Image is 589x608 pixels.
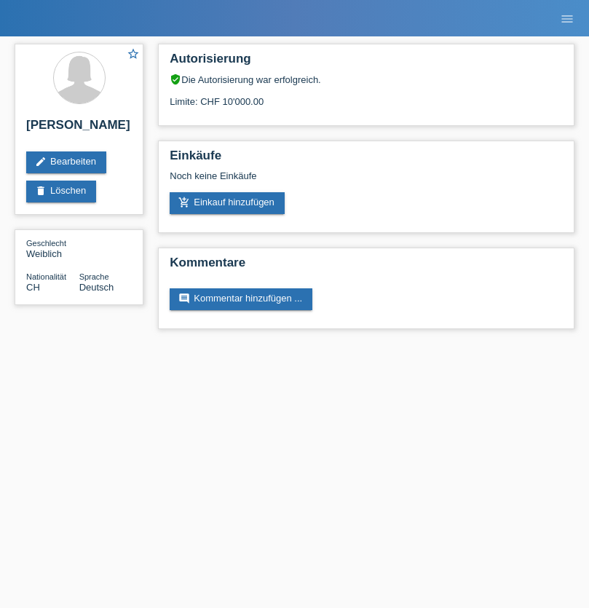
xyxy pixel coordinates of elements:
i: comment [178,293,190,304]
i: menu [560,12,574,26]
span: Geschlecht [26,239,66,248]
a: commentKommentar hinzufügen ... [170,288,312,310]
h2: [PERSON_NAME] [26,118,132,140]
span: Deutsch [79,282,114,293]
div: Limite: CHF 10'000.00 [170,85,563,107]
i: add_shopping_cart [178,197,190,208]
div: Die Autorisierung war erfolgreich. [170,74,563,85]
i: star_border [127,47,140,60]
h2: Einkäufe [170,149,563,170]
a: menu [553,14,582,23]
a: deleteLöschen [26,181,96,202]
a: editBearbeiten [26,151,106,173]
span: Nationalität [26,272,66,281]
div: Weiblich [26,237,79,259]
h2: Kommentare [170,256,563,277]
span: Sprache [79,272,109,281]
a: add_shopping_cartEinkauf hinzufügen [170,192,285,214]
span: Schweiz [26,282,40,293]
a: star_border [127,47,140,63]
h2: Autorisierung [170,52,563,74]
div: Noch keine Einkäufe [170,170,563,192]
i: delete [35,185,47,197]
i: verified_user [170,74,181,85]
i: edit [35,156,47,167]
